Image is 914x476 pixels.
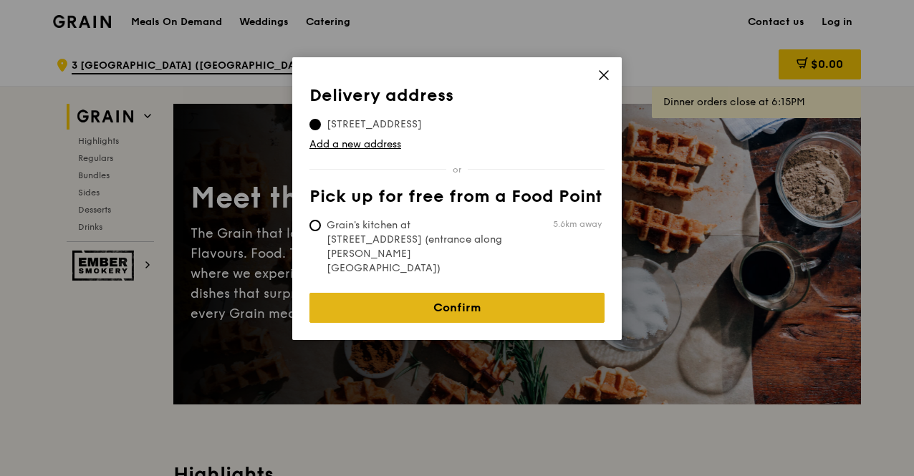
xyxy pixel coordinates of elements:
[309,293,605,323] a: Confirm
[309,220,321,231] input: Grain's kitchen at [STREET_ADDRESS] (entrance along [PERSON_NAME][GEOGRAPHIC_DATA])5.6km away
[309,119,321,130] input: [STREET_ADDRESS]
[309,218,523,276] span: Grain's kitchen at [STREET_ADDRESS] (entrance along [PERSON_NAME][GEOGRAPHIC_DATA])
[309,187,605,213] th: Pick up for free from a Food Point
[309,86,605,112] th: Delivery address
[309,117,439,132] span: [STREET_ADDRESS]
[309,137,605,152] a: Add a new address
[553,218,602,230] span: 5.6km away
